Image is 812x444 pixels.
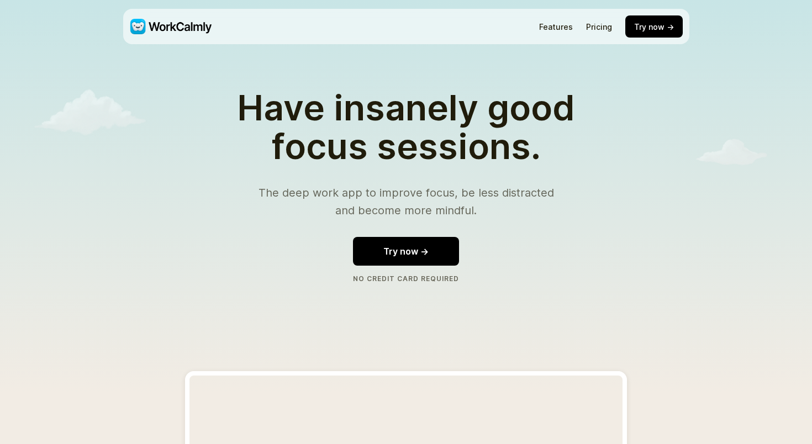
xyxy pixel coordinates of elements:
h1: Have insanely good focus sessions. [222,88,591,166]
button: Try now → [625,15,683,38]
a: Features [539,22,573,31]
a: Pricing [586,22,612,31]
img: WorkCalmly Logo [130,19,212,34]
p: The deep work app to improve focus, be less distracted and become more mindful. [252,184,560,219]
button: Try now → [353,237,459,266]
span: No Credit Card Required [353,274,459,283]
